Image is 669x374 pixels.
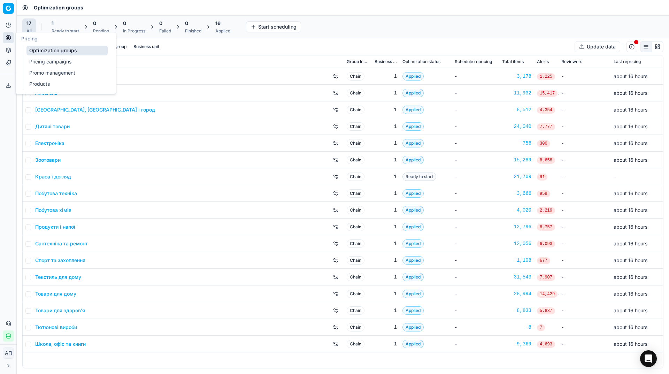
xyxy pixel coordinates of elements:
span: about 16 hours [614,157,647,163]
div: 1 [375,173,397,180]
a: 4,020 [502,207,531,214]
span: Chain [347,139,364,147]
a: Pricing campaigns [26,57,108,67]
a: Товари для здоров'я [35,307,85,314]
span: 91 [537,174,547,181]
span: Applied [402,156,424,164]
td: - [559,68,611,85]
button: Start scheduling [246,21,301,32]
td: - [452,336,499,352]
span: Ready to start [402,173,436,181]
td: - [559,302,611,319]
span: 1 [52,20,54,27]
span: 16 [215,20,221,27]
span: Chain [347,323,364,331]
div: 1 [375,90,397,97]
span: Applied [402,223,424,231]
div: Failed [159,28,171,34]
td: - [559,202,611,219]
td: - [452,219,499,235]
span: about 16 hours [614,123,647,129]
div: All [26,28,32,34]
span: Chain [347,72,364,81]
div: Ready to start [52,28,79,34]
span: Chain [347,89,364,97]
span: Business unit [375,59,397,64]
div: In Progress [123,28,145,34]
span: Chain [347,239,364,248]
span: 4,693 [537,341,555,348]
span: Chain [347,273,364,281]
span: Applied [402,256,424,265]
td: - [452,118,499,135]
span: Applied [402,139,424,147]
span: Total items [502,59,524,64]
span: 0 [93,20,96,27]
span: Chain [347,306,364,315]
span: Chain [347,340,364,348]
span: Chain [347,156,364,164]
a: Школа, офіс та книги [35,341,86,348]
div: 1 [375,106,397,113]
span: Chain [347,173,364,181]
span: Applied [402,206,424,214]
span: 7 [537,324,545,331]
td: - [452,185,499,202]
span: 14,429 [537,291,557,298]
span: Applied [402,239,424,248]
td: - [559,219,611,235]
a: 15,289 [502,157,531,163]
a: Побутова техніка [35,190,77,197]
div: 1 [375,324,397,331]
td: - [611,168,663,185]
div: 1 [375,257,397,264]
span: Applied [402,89,424,97]
td: - [559,336,611,352]
div: 8,833 [502,307,531,314]
div: 12,056 [502,240,531,247]
a: Дитячі товари [35,123,70,130]
div: Finished [185,28,201,34]
span: Applied [402,340,424,348]
div: 21,709 [502,173,531,180]
span: Chain [347,223,364,231]
a: Краса і догляд [35,173,71,180]
span: 959 [537,190,550,197]
a: 11,932 [502,90,531,97]
button: Update data [575,41,620,52]
span: Applied [402,122,424,131]
span: 2,219 [537,207,555,214]
div: 31,543 [502,274,531,281]
span: 0 [185,20,188,27]
a: Продукти і напої [35,223,75,230]
span: 0 [123,20,126,27]
div: Applied [215,28,230,34]
td: - [559,285,611,302]
a: 3,666 [502,190,531,197]
a: Товари для дому [35,290,76,297]
div: 1 [375,274,397,281]
span: Chain [347,290,364,298]
a: 28,994 [502,290,531,297]
td: - [559,319,611,336]
td: - [452,101,499,118]
span: about 16 hours [614,274,647,280]
div: 1 [375,223,397,230]
td: - [559,135,611,152]
span: Applied [402,189,424,198]
a: 8,512 [502,106,531,113]
span: Applied [402,323,424,331]
span: Optimization status [402,59,440,64]
span: 300 [537,140,550,147]
a: 12,796 [502,223,531,230]
span: Applied [402,306,424,315]
td: - [559,252,611,269]
span: about 16 hours [614,307,647,313]
td: - [452,302,499,319]
a: Зоотовари [35,157,61,163]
